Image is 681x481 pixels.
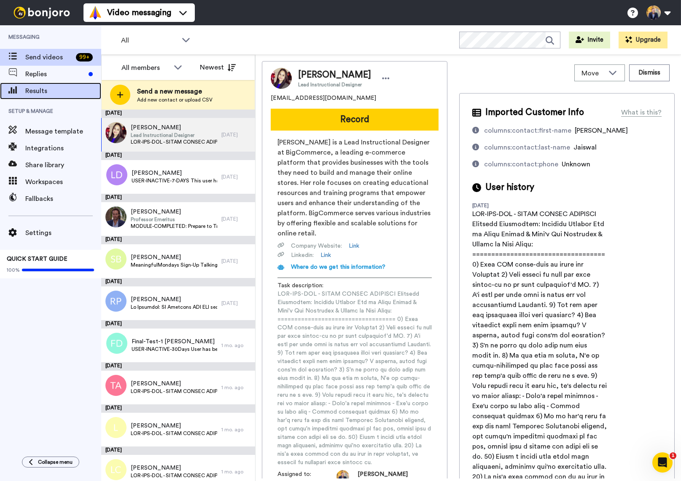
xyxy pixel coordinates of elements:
div: 99 + [76,53,93,61]
div: columns:contact:first-name [484,126,571,136]
div: [DATE] [472,202,527,209]
span: [PERSON_NAME] [298,69,371,81]
span: Settings [25,228,101,238]
span: [PERSON_NAME] [131,379,217,388]
div: 1 mo. ago [221,468,251,475]
div: [DATE] [101,362,255,371]
span: User history [485,181,534,194]
span: Share library [25,160,101,170]
div: [DATE] [101,152,255,160]
div: columns:contact:phone [484,159,558,169]
span: [PERSON_NAME] [131,123,217,132]
img: 9feee2b2-9aa9-4b83-b849-755d623d6969.jpg [105,122,127,143]
span: Results [25,86,101,96]
img: rp.png [105,291,127,312]
span: Move [581,68,604,78]
span: Lead Instructional Designer [131,132,217,139]
span: Replies [25,69,85,79]
span: LOR-IPS-DOL - SITAM CONSEC ADIPISCI Elitsedd Eiusmodtem: Incididu Utlabor Etd ma Aliqu Enimad & M... [131,430,217,437]
span: Integrations [25,143,101,153]
span: Workspaces [25,177,101,187]
div: [DATE] [101,236,255,244]
span: Send videos [25,52,73,62]
span: [PERSON_NAME] is a Lead Instructional Designer at BigCommerce, a leading e-commerce platform that... [277,137,432,238]
span: [PERSON_NAME] [131,253,217,262]
span: MODULE-COMPLETED: Prepare to Transform Member completed the "Prepare to Transform" module. That m... [131,223,217,230]
div: 1 mo. ago [221,384,251,391]
div: [DATE] [101,278,255,286]
span: LOR-IPS-DOL - SITAM CONSEC ADIPISCI Elitsedd Eiusmodtem: Incididu Utlabor Etd ma Aliqu Enimad & M... [131,388,217,395]
button: Collapse menu [22,457,79,468]
img: Image of Garima Jaiswal [271,68,292,89]
span: QUICK START GUIDE [7,256,67,262]
span: LOR-IPS-DOL - SITAM CONSEC ADIPISCI Elitsedd Eiusmodtem: Incididu Utlabor Etd ma Aliqu Enimad & M... [131,472,217,479]
span: [PERSON_NAME] [131,208,217,216]
button: Upgrade [619,32,668,48]
span: 1 [670,452,676,459]
div: [DATE] [221,216,251,222]
span: Add new contact or upload CSV [137,96,213,103]
span: Video messaging [107,7,171,19]
img: bj-logo-header-white.svg [10,7,73,19]
span: [PERSON_NAME] [575,127,628,134]
span: USER-INACTIVE-7-DAYS This user has been inactive on Kajabi for 7 days. [132,177,217,184]
span: LOR-IPS-DOL - SITAM CONSEC ADIPISCI Elitsedd Eiusmodtem: Incididu Utlabor Etd ma Aliqu Enimad & M... [131,139,217,145]
div: [DATE] [101,404,255,413]
div: columns:contact:last-name [484,142,570,152]
img: vm-color.svg [89,6,102,19]
div: [DATE] [221,131,251,138]
span: Fallbacks [25,194,101,204]
span: Lo Ipsumdol: SI Ametcons ADI ELI seddoe tem INC-UTLAB etdolo. Magnaali eni adminimv 3 quisno ex u... [131,304,217,310]
button: Record [271,109,439,131]
span: [PERSON_NAME] [131,422,217,430]
span: Where do we get this information? [291,264,385,270]
img: sb.png [105,249,127,270]
div: 1 mo. ago [221,426,251,433]
button: Dismiss [629,64,670,81]
span: Linkedin : [291,251,314,259]
span: Lead Instructional Designer [298,81,371,88]
span: [EMAIL_ADDRESS][DOMAIN_NAME] [271,94,376,102]
div: What is this? [621,107,662,118]
a: Link [320,251,331,259]
img: ta.png [105,375,127,396]
span: 100% [7,267,20,273]
span: Final-Test-1 [PERSON_NAME] [132,337,217,346]
img: fd.png [106,333,127,354]
div: [DATE] [101,194,255,202]
a: Link [349,242,359,250]
img: lc.png [105,459,127,480]
div: [DATE] [221,174,251,180]
div: [DATE] [101,446,255,455]
span: [PERSON_NAME] [131,295,217,304]
span: USER-INACTIVE-30Days User has been inactive in [GEOGRAPHIC_DATA] for 30 days. Send some encourage... [132,346,217,353]
img: l.png [105,417,127,438]
img: ld.png [106,164,127,185]
span: Unknown [562,161,590,168]
span: Send a new message [137,86,213,96]
span: Imported Customer Info [485,106,584,119]
div: [DATE] [101,110,255,118]
div: All members [121,63,170,73]
span: Jaiswal [573,144,597,151]
div: [DATE] [221,300,251,307]
span: LOR-IPS-DOL - SITAM CONSEC ADIPISCI Elitsedd Eiusmodtem: Incididu Utlabor Etd ma Aliqu Enimad & M... [277,290,432,467]
button: Newest [194,59,242,76]
span: Message template [25,126,101,136]
iframe: Intercom live chat [652,452,673,473]
span: Company Website : [291,242,342,250]
img: 66f30e59-b298-424f-b414-a6da2897b34a.jpg [105,206,127,227]
button: Invite [569,32,610,48]
div: [DATE] [221,258,251,265]
div: [DATE] [101,320,255,329]
span: [PERSON_NAME] [131,464,217,472]
span: Task description : [277,281,336,290]
div: 1 mo. ago [221,342,251,349]
span: MeaningfulMondays Sign-Up Talking Points: ----------------------------- 1) Should've received our... [131,262,217,268]
span: All [121,35,178,45]
span: Collapse menu [38,459,73,465]
span: [PERSON_NAME] [132,169,217,177]
span: Professor Emeritus [131,216,217,223]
